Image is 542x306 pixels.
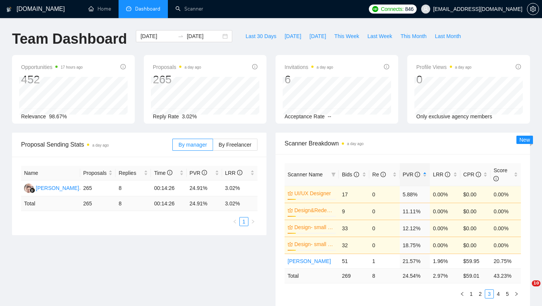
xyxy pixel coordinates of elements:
td: 265 [80,181,116,196]
td: 20.75% [490,254,521,268]
div: 452 [21,72,83,87]
span: Score [493,167,507,182]
td: 1 [369,254,400,268]
img: upwork-logo.png [372,6,378,12]
span: crown [288,208,293,213]
span: dashboard [126,6,131,11]
span: Reply Rate [153,113,179,119]
td: 5.88% [400,186,430,203]
a: HH[PERSON_NAME] [24,185,79,191]
td: 33 [339,220,369,237]
a: UI/UX Designer [294,189,334,197]
time: a day ago [184,65,201,69]
a: 1 [240,217,248,226]
span: crown [288,191,293,196]
td: 9 [339,203,369,220]
td: 0.00% [490,186,521,203]
span: Proposals [83,169,107,177]
li: 2 [476,289,485,298]
span: New [519,137,530,143]
td: 24.91 % [187,196,222,211]
span: PVR [403,171,420,177]
td: 21.57% [400,254,430,268]
li: Previous Page [458,289,467,298]
td: 0 [369,237,400,254]
a: 4 [494,290,502,298]
input: Start date [140,32,175,40]
span: info-circle [202,170,207,175]
td: 00:14:26 [151,181,186,196]
time: a day ago [317,65,333,69]
td: 12.12% [400,220,430,237]
img: HH [24,184,33,193]
input: End date [187,32,221,40]
span: info-circle [415,172,420,177]
span: Only exclusive agency members [416,113,492,119]
span: Re [372,171,386,177]
li: Next Page [512,289,521,298]
span: info-circle [516,64,521,69]
td: 1.96% [430,254,460,268]
span: Proposals [153,63,201,72]
td: 8 [116,196,151,211]
span: Scanner Name [288,171,323,177]
td: 269 [339,268,369,283]
a: 1 [467,290,475,298]
span: Acceptance Rate [285,113,325,119]
span: info-circle [167,170,172,175]
button: This Month [396,30,431,42]
span: 846 [405,5,413,13]
td: 0.00% [430,237,460,254]
td: Total [285,268,339,283]
span: crown [288,242,293,247]
span: Proposal Sending Stats [21,140,172,149]
span: Last 30 Days [245,32,276,40]
img: gigradar-bm.png [30,188,35,193]
button: This Week [330,30,363,42]
span: left [460,292,464,296]
div: 0 [416,72,472,87]
span: This Month [400,32,426,40]
span: Last Week [367,32,392,40]
th: Name [21,166,80,181]
span: CPR [463,171,481,177]
button: Last Month [431,30,465,42]
td: 0.00% [430,186,460,203]
span: LRR [433,171,450,177]
time: a day ago [92,143,109,147]
li: 4 [494,289,503,298]
span: setting [527,6,539,12]
a: homeHome [88,6,111,12]
td: $0.00 [460,203,491,220]
li: Next Page [248,217,257,226]
td: 0 [369,220,400,237]
span: swap-right [178,33,184,39]
a: Design&Redesign (without budget) [294,206,334,214]
span: left [233,219,237,224]
a: 2 [476,290,484,298]
span: [DATE] [285,32,301,40]
span: Scanner Breakdown [285,139,521,148]
span: filter [330,169,337,180]
td: 0.00% [490,203,521,220]
button: right [248,217,257,226]
span: crown [288,225,293,230]
span: PVR [190,170,207,176]
td: $0.00 [460,237,491,254]
a: 5 [503,290,512,298]
span: Profile Views [416,63,472,72]
li: Previous Page [230,217,239,226]
span: Invitations [285,63,333,72]
img: logo [6,3,12,15]
div: [PERSON_NAME] [36,184,79,192]
td: 265 [80,196,116,211]
button: left [458,289,467,298]
span: By Freelancer [219,142,251,148]
time: a day ago [347,142,364,146]
li: 5 [503,289,512,298]
td: Total [21,196,80,211]
th: Replies [116,166,151,181]
button: setting [527,3,539,15]
td: 00:14:26 [151,196,186,211]
th: Proposals [80,166,116,181]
